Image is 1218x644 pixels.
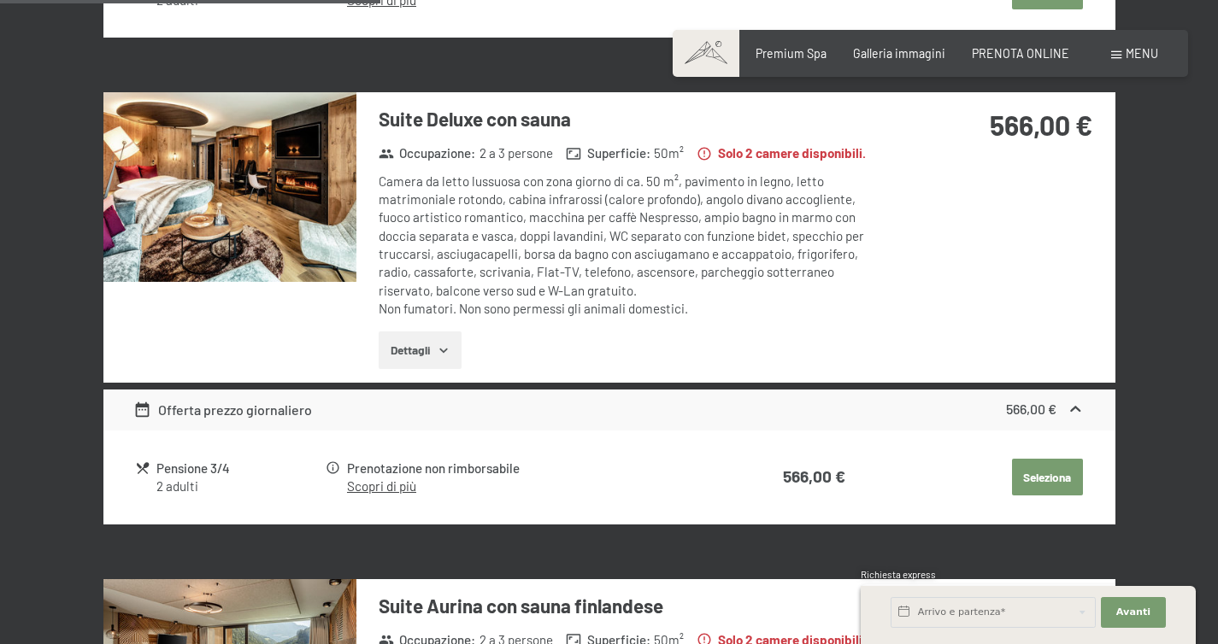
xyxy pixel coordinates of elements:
button: Avanti [1101,597,1166,628]
a: PRENOTA ONLINE [972,46,1069,61]
strong: Solo 2 camere disponibili. [697,144,866,162]
div: Offerta prezzo giornaliero566,00 € [103,389,1115,430]
a: Premium Spa [756,46,827,61]
span: 50 m² [654,144,684,162]
span: Menu [1126,46,1158,61]
a: Scopri di più [347,478,416,494]
button: Seleziona [1012,459,1083,496]
div: Camera da letto lussuosa con zona giorno di ca. 50 m², pavimento in legno, letto matrimoniale rot... [379,173,887,318]
a: Galleria immagini [853,46,945,61]
strong: Superficie : [566,144,650,162]
strong: 566,00 € [783,466,845,486]
button: Dettagli [379,331,462,369]
h3: Suite Aurina con sauna finlandese [379,593,887,619]
strong: Occupazione : [379,144,476,162]
span: Richiesta express [861,569,936,580]
div: Prenotazione non rimborsabile [347,459,703,478]
span: 2 a 3 persone [480,144,553,162]
div: Pensione 3/4 [156,459,323,478]
div: 2 adulti [156,477,323,495]
img: mss_renderimg.php [103,92,356,282]
div: Offerta prezzo giornaliero [133,400,312,420]
strong: 566,00 € [1006,401,1056,417]
span: Avanti [1116,606,1150,619]
h3: Suite Deluxe con sauna [379,106,887,132]
strong: 566,00 € [990,108,1092,141]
